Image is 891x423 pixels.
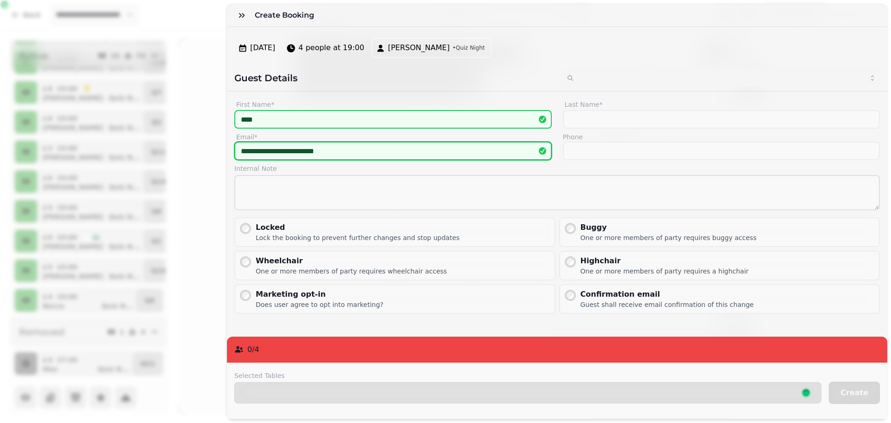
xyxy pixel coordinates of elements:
[581,255,749,267] div: Highchair
[581,267,749,276] div: One or more members of party requires a highchair
[581,233,757,242] div: One or more members of party requires buggy access
[581,222,757,233] div: Buggy
[234,164,880,173] label: Internal Note
[250,42,275,53] span: [DATE]
[234,371,821,380] label: Selected Tables
[563,99,880,110] label: Last Name*
[581,289,754,300] div: Confirmation email
[234,132,552,142] label: Email*
[256,222,459,233] div: Locked
[829,382,880,404] button: Create
[256,300,383,309] div: Does user agree to opt into marketing?
[255,10,318,21] h3: Create Booking
[256,289,383,300] div: Marketing opt-in
[298,42,364,53] span: 4 people at 19:00
[840,389,868,397] span: Create
[581,300,754,309] div: Guest shall receive email confirmation of this change
[247,344,259,355] p: 0 / 4
[388,42,450,53] span: [PERSON_NAME]
[234,72,554,85] h2: Guest Details
[563,132,880,142] label: Phone
[256,233,459,242] div: Lock the booking to prevent further changes and stop updates
[234,99,552,110] label: First Name*
[452,44,485,52] span: • Quiz Night
[256,267,447,276] div: One or more members of party requires wheelchair access
[256,255,447,267] div: Wheelchair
